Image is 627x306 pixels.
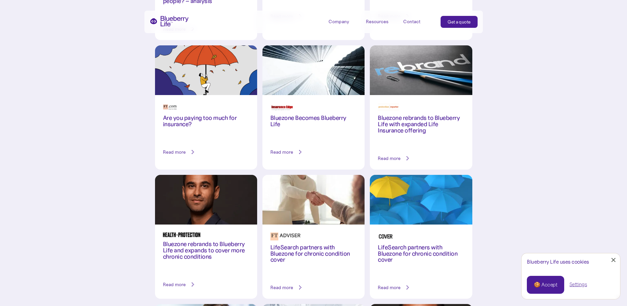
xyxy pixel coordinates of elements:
div: Company [329,19,349,25]
div: Resources [366,16,396,27]
div: Get a quote [448,19,471,25]
a: Bluezone Becomes Blueberry LifeRead more [262,95,365,163]
div: Read more [270,284,293,291]
a: home [150,16,189,26]
a: LifeSearch partners with Bluezone for chronic condition coverRead more [370,225,472,299]
a: Bluezone rebrands to Blueberry Life with expanded Life Insurance offeringRead more [370,95,472,170]
div: Blueberry Life uses cookies [527,259,615,265]
a: Bluezone rebrands to Blueberry Life and expands to cover more chronic conditionsRead more [155,225,257,296]
div: Company [329,16,358,27]
a: Close Cookie Popup [607,253,620,267]
h3: Bluezone rebrands to Blueberry Life with expanded Life Insurance offering [378,115,464,134]
div: Read more [163,281,186,288]
a: Are you paying too much for insurance?Read more [155,95,257,163]
a: Get a quote [441,16,478,28]
h3: Are you paying too much for insurance? [163,115,249,127]
h3: LifeSearch partners with Bluezone for chronic condition cover [270,244,357,263]
div: Read more [163,149,186,155]
h3: Bluezone rebrands to Blueberry Life and expands to cover more chronic conditions [163,241,249,260]
div: Read more [270,149,293,155]
h3: Bluezone Becomes Blueberry Life [270,115,357,127]
a: Contact [403,16,433,27]
a: Settings [569,281,587,288]
a: LifeSearch partners with Bluezone for chronic condition coverRead more [262,225,365,299]
a: 🍪 Accept [527,276,564,294]
div: Read more [378,155,401,162]
div: Read more [378,284,401,291]
div: 🍪 Accept [534,281,557,288]
div: Resources [366,19,388,25]
h3: LifeSearch partners with Bluezone for chronic condition cover [378,244,464,263]
div: Contact [403,19,420,25]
